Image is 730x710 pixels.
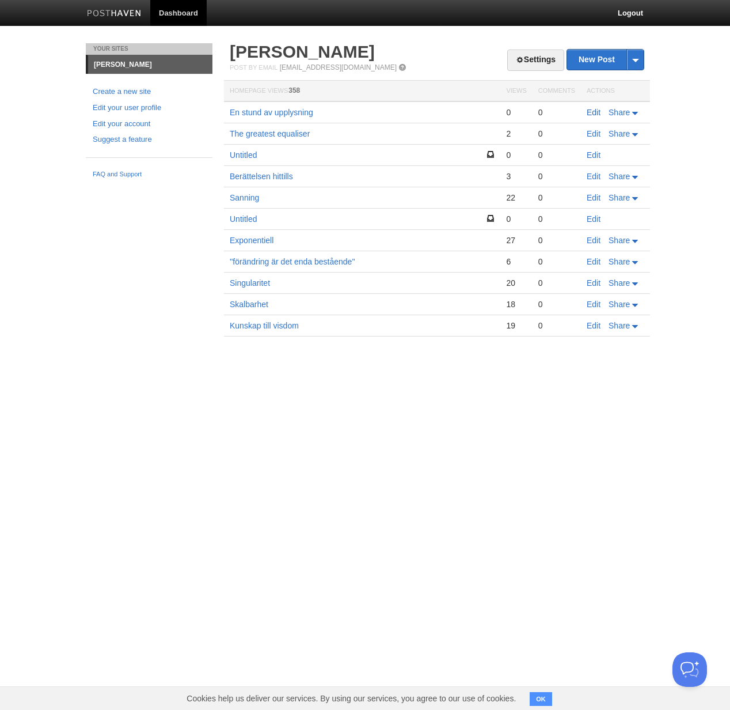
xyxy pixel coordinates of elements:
a: Edit [587,214,600,224]
span: Share [609,257,630,266]
th: Views [500,81,532,102]
a: New Post [567,50,644,70]
a: Edit [587,257,600,266]
div: 0 [538,129,575,139]
a: Edit [587,278,600,288]
div: 19 [506,320,526,331]
span: Share [609,108,630,117]
div: 0 [538,171,575,182]
span: Share [609,129,630,138]
div: 6 [506,256,526,267]
a: Edit [587,150,600,160]
a: Settings [507,50,564,71]
div: 27 [506,235,526,246]
div: 0 [506,107,526,118]
span: Share [609,236,630,245]
img: Posthaven-bar [87,10,142,18]
li: Your Sites [86,43,212,55]
span: Share [609,321,630,330]
a: Untitled [230,150,257,160]
div: 0 [538,150,575,160]
a: Berättelsen hittills [230,172,293,181]
div: 0 [538,214,575,224]
div: 0 [538,192,575,203]
a: Kunskap till visdom [230,321,299,330]
div: 0 [538,235,575,246]
th: Comments [533,81,581,102]
div: 18 [506,299,526,309]
a: Edit your user profile [93,102,206,114]
a: [EMAIL_ADDRESS][DOMAIN_NAME] [280,63,397,71]
a: Edit [587,321,600,330]
a: ''förändring är det enda bestående'' [230,257,355,266]
th: Actions [581,81,650,102]
a: Singularitet [230,278,270,288]
div: 0 [538,299,575,309]
div: 22 [506,192,526,203]
div: 0 [538,107,575,118]
div: 0 [538,256,575,267]
a: Untitled [230,214,257,224]
button: OK [530,692,552,706]
span: Share [609,278,630,288]
a: [PERSON_NAME] [230,42,375,61]
a: Edit [587,300,600,309]
a: Edit [587,236,600,245]
a: Create a new site [93,86,206,98]
span: Share [609,193,630,202]
div: 0 [538,278,575,288]
span: Share [609,300,630,309]
span: Share [609,172,630,181]
a: Exponentiell [230,236,273,245]
a: The greatest equaliser [230,129,310,138]
th: Homepage Views [224,81,500,102]
div: 2 [506,129,526,139]
a: En stund av upplysning [230,108,313,117]
div: 3 [506,171,526,182]
a: [PERSON_NAME] [88,55,212,74]
div: 20 [506,278,526,288]
a: Edit [587,108,600,117]
a: Suggest a feature [93,134,206,146]
span: 358 [288,86,300,95]
div: 0 [538,320,575,331]
div: 0 [506,214,526,224]
a: Edit [587,129,600,138]
a: Edit [587,193,600,202]
a: Edit your account [93,118,206,130]
div: 0 [506,150,526,160]
iframe: Help Scout Beacon - Open [672,652,707,687]
span: Post by Email [230,64,277,71]
a: FAQ and Support [93,169,206,180]
span: Cookies help us deliver our services. By using our services, you agree to our use of cookies. [175,687,527,710]
a: Edit [587,172,600,181]
a: Skalbarhet [230,300,268,309]
a: Sanning [230,193,259,202]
